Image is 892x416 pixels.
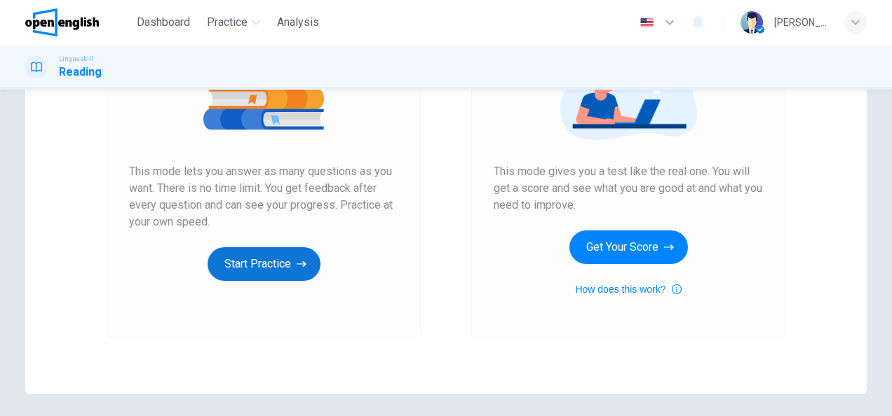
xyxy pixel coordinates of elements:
[207,14,248,31] span: Practice
[271,10,325,35] button: Analysis
[638,18,656,28] img: en
[494,163,763,214] span: This mode gives you a test like the real one. You will get a score and see what you are good at a...
[129,163,398,230] span: This mode lets you answer as many questions as you want. There is no time limit. You get feedback...
[25,8,131,36] a: OpenEnglish logo
[569,230,688,264] button: Get Your Score
[575,281,681,298] button: How does this work?
[774,14,827,31] div: [PERSON_NAME]
[137,14,190,31] span: Dashboard
[59,64,102,81] h1: Reading
[208,247,320,281] button: Start Practice
[201,10,266,35] button: Practice
[131,10,196,35] button: Dashboard
[277,14,319,31] span: Analysis
[25,8,99,36] img: OpenEnglish logo
[59,54,93,64] span: Linguaskill
[741,11,763,34] img: Profile picture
